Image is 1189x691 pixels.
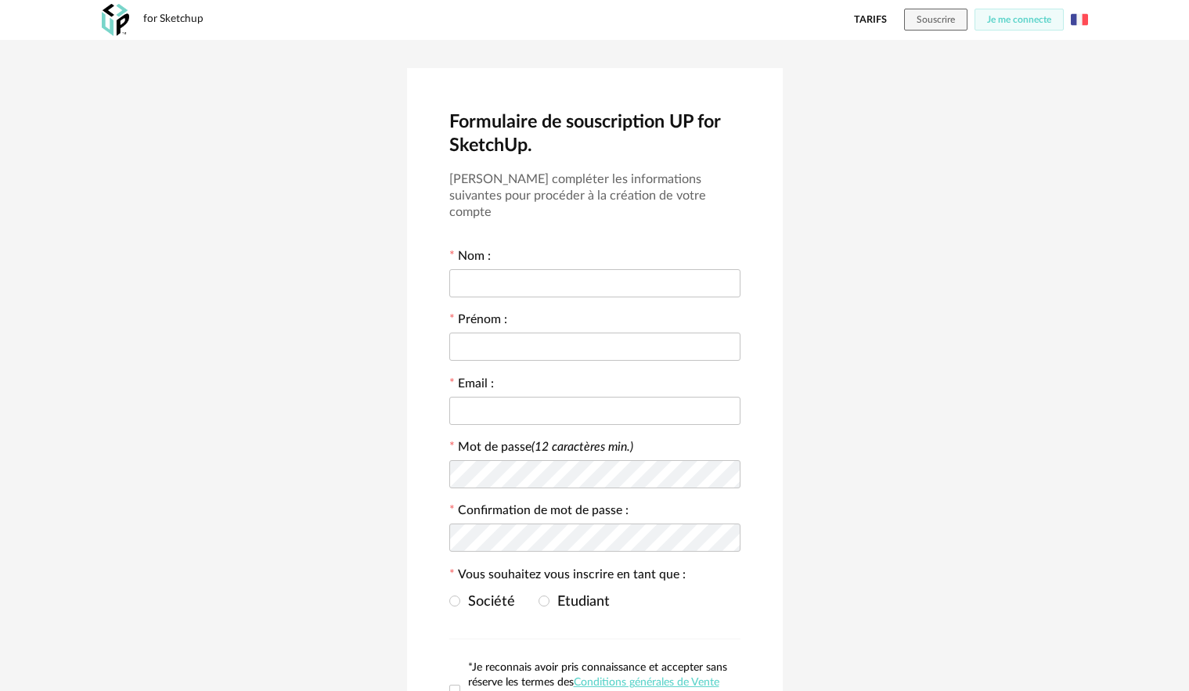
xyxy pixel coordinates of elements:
[449,378,494,394] label: Email :
[143,13,204,27] div: for Sketchup
[531,441,633,453] i: (12 caractères min.)
[917,15,955,24] span: Souscrire
[449,171,740,221] h3: [PERSON_NAME] compléter les informations suivantes pour procéder à la création de votre compte
[549,595,610,609] span: Etudiant
[449,314,507,329] label: Prénom :
[987,15,1051,24] span: Je me connecte
[449,250,491,266] label: Nom :
[904,9,967,31] button: Souscrire
[1071,11,1088,28] img: fr
[975,9,1064,31] button: Je me connecte
[449,505,629,520] label: Confirmation de mot de passe :
[854,9,887,31] a: Tarifs
[460,595,515,609] span: Société
[458,441,633,453] label: Mot de passe
[102,4,129,36] img: OXP
[449,569,686,585] label: Vous souhaitez vous inscrire en tant que :
[449,110,740,158] h2: Formulaire de souscription UP for SketchUp.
